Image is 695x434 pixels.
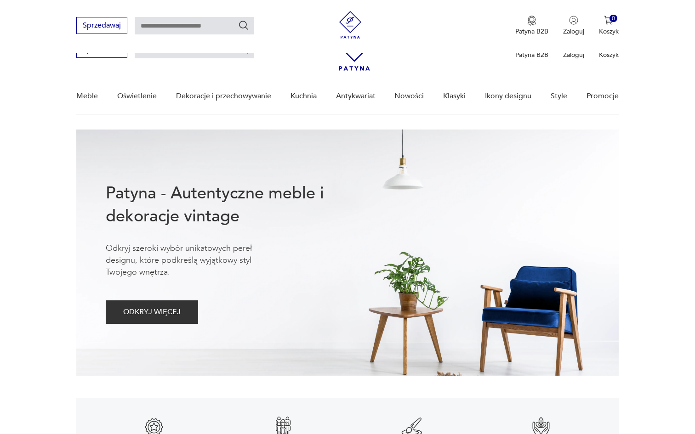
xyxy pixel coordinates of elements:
a: Oświetlenie [117,79,157,114]
p: Odkryj szeroki wybór unikatowych pereł designu, które podkreślą wyjątkowy styl Twojego wnętrza. [106,242,280,278]
p: Zaloguj [563,27,584,36]
img: Ikona koszyka [604,16,613,25]
button: Sprzedawaj [76,17,127,34]
button: Szukaj [238,20,249,31]
p: Koszyk [599,27,619,36]
a: Dekoracje i przechowywanie [176,79,271,114]
a: Klasyki [443,79,466,114]
button: Patyna B2B [515,16,548,36]
a: Ikony designu [485,79,531,114]
img: Ikona medalu [527,16,536,26]
button: Zaloguj [563,16,584,36]
a: Sprzedawaj [76,47,127,53]
a: Promocje [587,79,619,114]
a: Ikona medaluPatyna B2B [515,16,548,36]
a: Style [551,79,567,114]
img: Ikonka użytkownika [569,16,578,25]
img: Patyna - sklep z meblami i dekoracjami vintage [336,11,364,39]
p: Patyna B2B [515,51,548,59]
a: ODKRYJ WIĘCEJ [106,310,198,316]
p: Zaloguj [563,51,584,59]
a: Meble [76,79,98,114]
a: Nowości [394,79,424,114]
button: 0Koszyk [599,16,619,36]
a: Antykwariat [336,79,376,114]
p: Koszyk [599,51,619,59]
h1: Patyna - Autentyczne meble i dekoracje vintage [106,182,354,228]
a: Sprzedawaj [76,23,127,29]
p: Patyna B2B [515,27,548,36]
div: 0 [610,15,617,23]
button: ODKRYJ WIĘCEJ [106,300,198,324]
a: Kuchnia [291,79,317,114]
